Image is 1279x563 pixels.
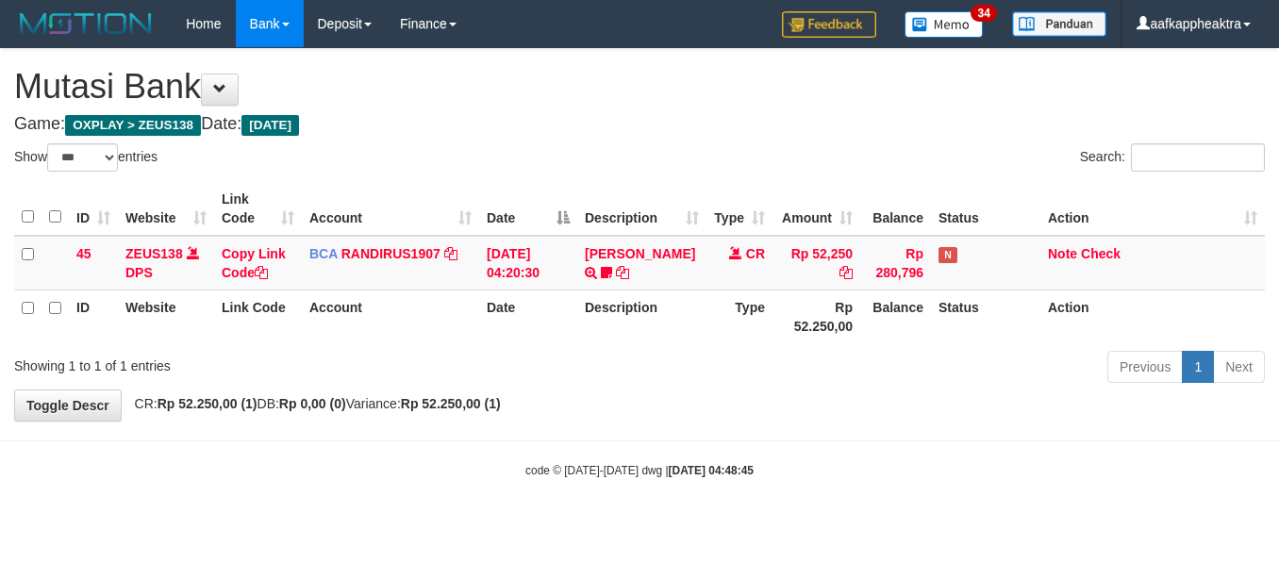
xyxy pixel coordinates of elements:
[69,182,118,236] th: ID: activate to sort column ascending
[772,182,860,236] th: Amount: activate to sort column ascending
[241,115,299,136] span: [DATE]
[14,68,1265,106] h1: Mutasi Bank
[1131,143,1265,172] input: Search:
[585,246,695,261] a: [PERSON_NAME]
[222,246,286,280] a: Copy Link Code
[1182,351,1214,383] a: 1
[118,290,214,343] th: Website
[479,236,577,290] td: [DATE] 04:20:30
[1081,246,1121,261] a: Check
[14,143,158,172] label: Show entries
[118,182,214,236] th: Website: activate to sort column ascending
[214,290,302,343] th: Link Code
[1080,143,1265,172] label: Search:
[616,265,629,280] a: Copy TENNY SETIAWAN to clipboard
[14,9,158,38] img: MOTION_logo.png
[860,236,931,290] td: Rp 280,796
[669,464,754,477] strong: [DATE] 04:48:45
[302,290,479,343] th: Account
[1107,351,1183,383] a: Previous
[706,290,772,343] th: Type
[577,290,706,343] th: Description
[772,236,860,290] td: Rp 52,250
[401,396,501,411] strong: Rp 52.250,00 (1)
[772,290,860,343] th: Rp 52.250,00
[938,247,957,263] span: Has Note
[706,182,772,236] th: Type: activate to sort column ascending
[839,265,853,280] a: Copy Rp 52,250 to clipboard
[14,115,1265,134] h4: Game: Date:
[125,246,183,261] a: ZEUS138
[931,182,1040,236] th: Status
[860,290,931,343] th: Balance
[931,290,1040,343] th: Status
[479,182,577,236] th: Date: activate to sort column descending
[341,246,440,261] a: RANDIRUS1907
[1040,182,1265,236] th: Action: activate to sort column ascending
[782,11,876,38] img: Feedback.jpg
[525,464,754,477] small: code © [DATE]-[DATE] dwg |
[214,182,302,236] th: Link Code: activate to sort column ascending
[905,11,984,38] img: Button%20Memo.svg
[76,246,91,261] span: 45
[118,236,214,290] td: DPS
[1048,246,1077,261] a: Note
[971,5,996,22] span: 34
[1213,351,1265,383] a: Next
[158,396,257,411] strong: Rp 52.250,00 (1)
[444,246,457,261] a: Copy RANDIRUS1907 to clipboard
[577,182,706,236] th: Description: activate to sort column ascending
[69,290,118,343] th: ID
[860,182,931,236] th: Balance
[125,396,501,411] span: CR: DB: Variance:
[1040,290,1265,343] th: Action
[746,246,765,261] span: CR
[65,115,201,136] span: OXPLAY > ZEUS138
[479,290,577,343] th: Date
[14,389,122,422] a: Toggle Descr
[47,143,118,172] select: Showentries
[279,396,346,411] strong: Rp 0,00 (0)
[302,182,479,236] th: Account: activate to sort column ascending
[309,246,338,261] span: BCA
[1012,11,1106,37] img: panduan.png
[14,349,519,375] div: Showing 1 to 1 of 1 entries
